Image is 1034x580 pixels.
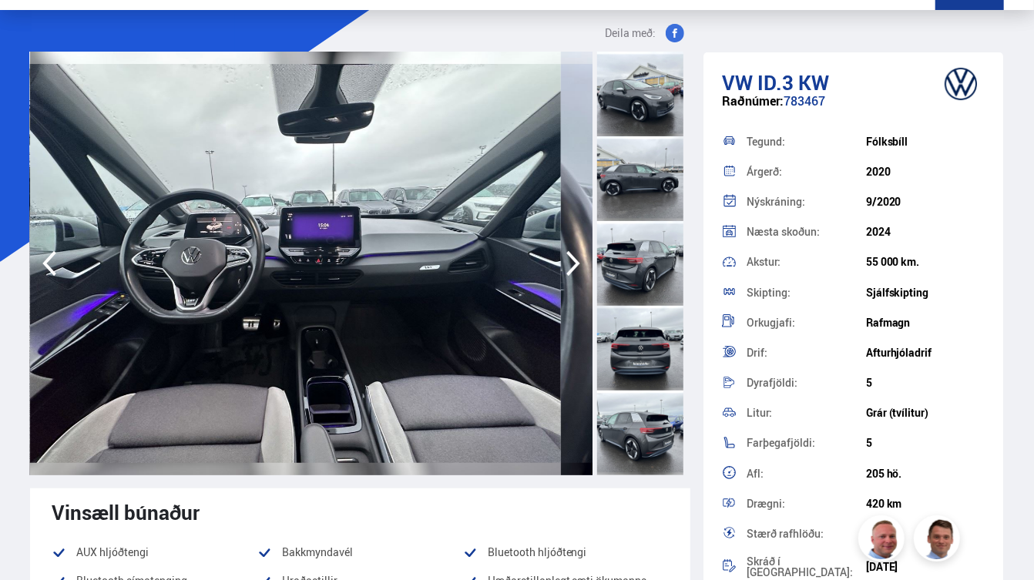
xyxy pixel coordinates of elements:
[747,377,866,388] div: Dyrafjöldi:
[747,256,866,267] div: Akstur:
[463,543,669,562] li: Bluetooth hljóðtengi
[747,498,866,509] div: Drægni:
[747,196,866,207] div: Nýskráning:
[747,166,866,177] div: Árgerð:
[866,561,985,573] div: [DATE]
[747,556,866,578] div: Skráð í [GEOGRAPHIC_DATA]:
[747,468,866,479] div: Afl:
[747,317,866,328] div: Orkugjafi:
[722,92,784,109] span: Raðnúmer:
[52,543,257,562] li: AUX hljóðtengi
[747,528,866,539] div: Stærð rafhlöðu:
[257,543,463,562] li: Bakkmyndavél
[930,60,992,108] img: brand logo
[916,518,962,564] img: FbJEzSuNWCJXmdc-.webp
[722,94,985,124] div: 783467
[606,24,656,42] span: Deila með:
[866,317,985,329] div: Rafmagn
[747,136,866,147] div: Tegund:
[747,407,866,418] div: Litur:
[866,226,985,238] div: 2024
[12,6,59,52] button: Open LiveChat chat widget
[747,438,866,448] div: Farþegafjöldi:
[861,518,907,564] img: siFngHWaQ9KaOqBr.png
[866,347,985,359] div: Afturhjóladrif
[866,437,985,449] div: 5
[747,226,866,237] div: Næsta skoðun:
[866,407,985,419] div: Grár (tvílitur)
[866,136,985,148] div: Fólksbíll
[866,377,985,389] div: 5
[866,166,985,178] div: 2020
[722,69,753,96] span: VW
[866,287,985,299] div: Sjálfskipting
[866,196,985,208] div: 9/2020
[757,69,829,96] span: ID.3 KW
[866,498,985,510] div: 420 km
[747,287,866,298] div: Skipting:
[866,256,985,268] div: 55 000 km.
[747,347,866,358] div: Drif:
[599,24,690,42] button: Deila með:
[866,468,985,480] div: 205 hö.
[52,501,669,524] div: Vinsæll búnaður
[30,52,561,475] img: 1358346.jpeg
